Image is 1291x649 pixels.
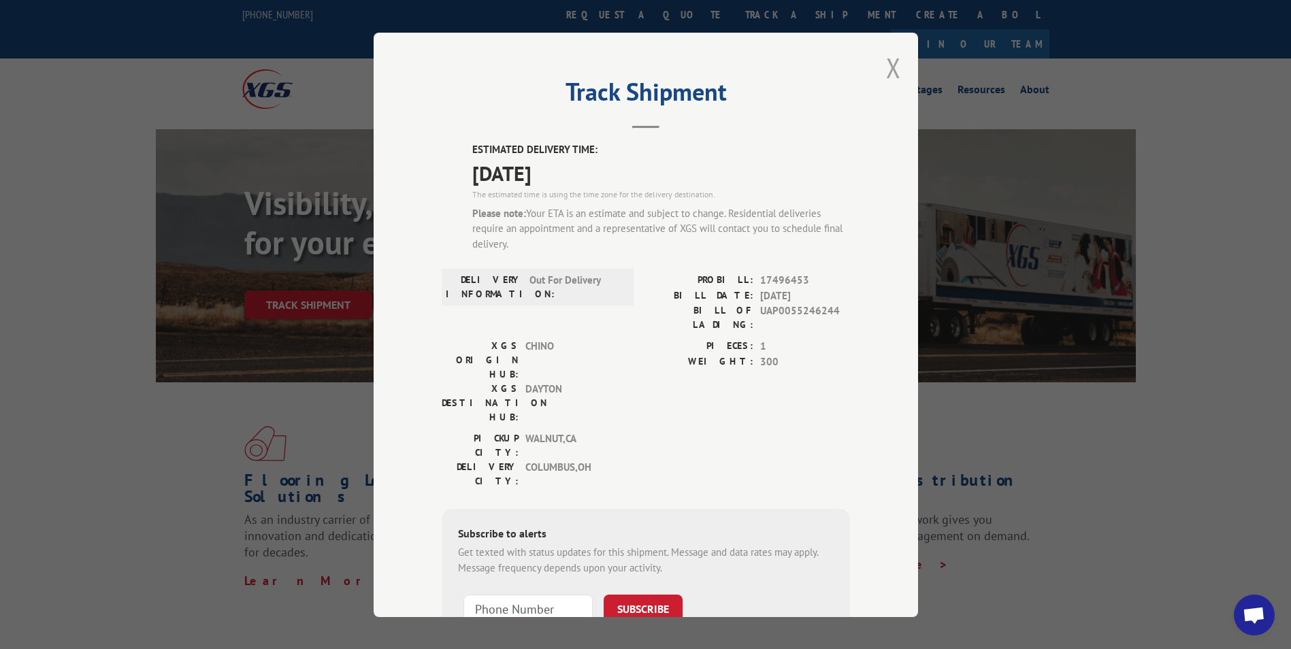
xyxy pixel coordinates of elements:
span: WALNUT , CA [525,431,617,460]
label: XGS DESTINATION HUB: [442,382,519,425]
span: 300 [760,354,850,369]
div: Your ETA is an estimate and subject to change. Residential deliveries require an appointment and ... [472,205,850,252]
span: [DATE] [760,288,850,303]
label: PIECES: [646,339,753,354]
label: ESTIMATED DELIVERY TIME: [472,142,850,158]
span: DAYTON [525,382,617,425]
button: SUBSCRIBE [604,595,683,623]
label: XGS ORIGIN HUB: [442,339,519,382]
label: WEIGHT: [646,354,753,369]
div: Get texted with status updates for this shipment. Message and data rates may apply. Message frequ... [458,545,834,576]
span: 17496453 [760,273,850,288]
label: PROBILL: [646,273,753,288]
label: DELIVERY CITY: [442,460,519,488]
div: The estimated time is using the time zone for the delivery destination. [472,188,850,200]
h2: Track Shipment [442,82,850,108]
label: BILL OF LADING: [646,303,753,332]
span: 1 [760,339,850,354]
button: Close modal [886,50,901,86]
div: Open chat [1234,595,1275,635]
label: PICKUP CITY: [442,431,519,460]
span: Out For Delivery [529,273,621,301]
span: [DATE] [472,157,850,188]
span: COLUMBUS , OH [525,460,617,488]
label: BILL DATE: [646,288,753,303]
strong: Please note: [472,206,526,219]
div: Subscribe to alerts [458,525,834,545]
label: DELIVERY INFORMATION: [446,273,523,301]
span: CHINO [525,339,617,382]
input: Phone Number [463,595,593,623]
span: UAP0055246244 [760,303,850,332]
